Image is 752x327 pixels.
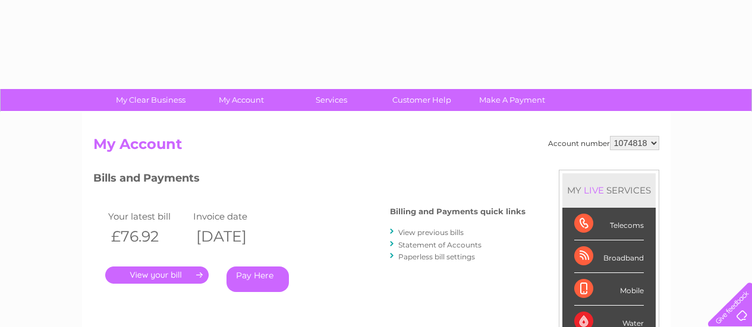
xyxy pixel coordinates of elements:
td: Your latest bill [105,208,191,224]
h4: Billing and Payments quick links [390,207,526,216]
a: My Clear Business [102,89,200,111]
a: My Account [192,89,290,111]
th: £76.92 [105,224,191,249]
td: Invoice date [190,208,276,224]
a: View previous bills [398,228,464,237]
div: MY SERVICES [562,173,656,207]
a: Statement of Accounts [398,240,482,249]
div: Broadband [574,240,644,273]
div: Telecoms [574,208,644,240]
h3: Bills and Payments [93,170,526,191]
a: Paperless bill settings [398,252,475,261]
a: Services [282,89,380,111]
div: Mobile [574,273,644,306]
h2: My Account [93,136,659,158]
a: . [105,266,209,284]
a: Pay Here [226,266,289,292]
a: Make A Payment [463,89,561,111]
a: Customer Help [373,89,471,111]
th: [DATE] [190,224,276,249]
div: Account number [548,136,659,150]
div: LIVE [581,185,606,196]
